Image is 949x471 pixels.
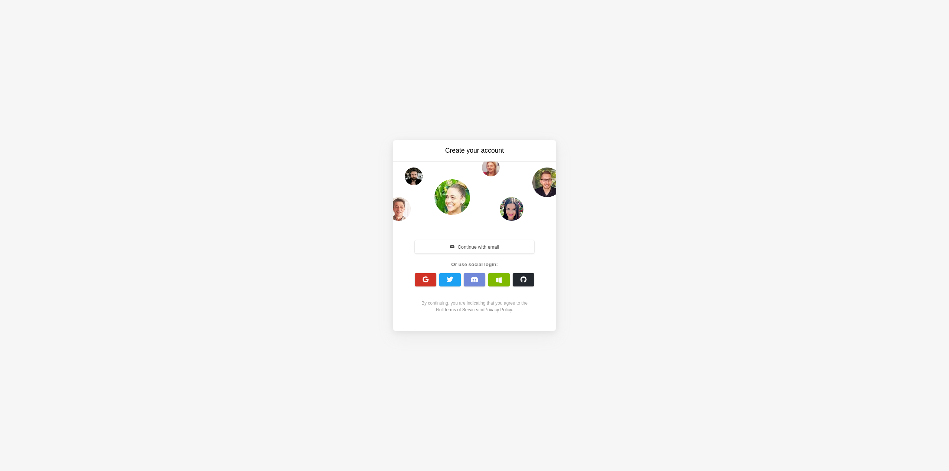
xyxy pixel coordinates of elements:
[415,240,534,253] button: Continue with email
[412,146,537,155] h3: Create your account
[444,307,477,312] a: Terms of Service
[485,307,512,312] a: Privacy Policy
[411,261,538,268] div: Or use social login:
[411,300,538,313] div: By continuing, you are indicating that you agree to the Nolt and .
